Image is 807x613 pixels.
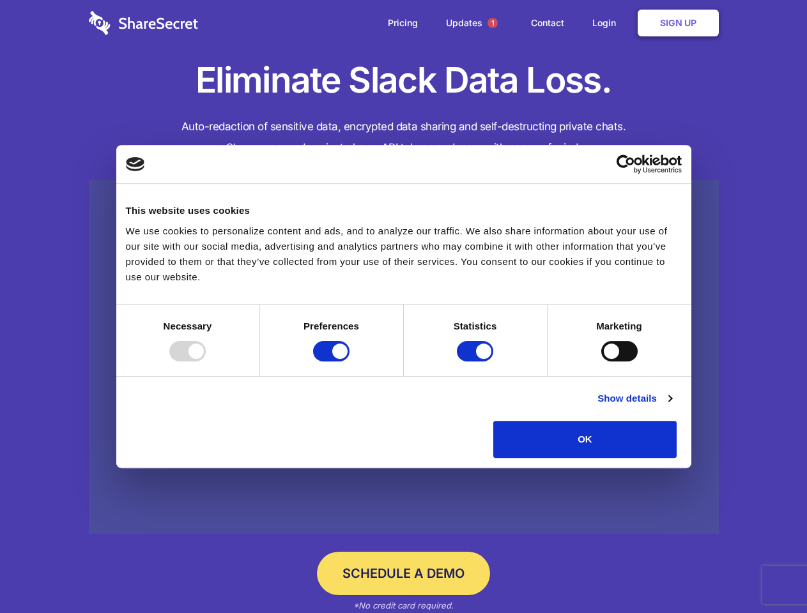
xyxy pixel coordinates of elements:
a: Wistia video thumbnail [89,180,719,534]
div: This website uses cookies [126,203,682,218]
a: Show details [597,391,672,406]
strong: Necessary [164,321,212,331]
h4: Auto-redaction of sensitive data, encrypted data sharing and self-destructing private chats. Shar... [89,116,719,158]
a: Usercentrics Cookiebot - opens in a new window [570,155,682,174]
h1: Eliminate Slack Data Loss. [89,57,719,103]
img: logo-wordmark-white-trans-d4663122ce5f474addd5e946df7df03e33cb6a1c49d2221995e7729f52c070b2.svg [89,11,198,35]
strong: Preferences [304,321,359,331]
strong: Marketing [596,321,642,331]
div: We use cookies to personalize content and ads, and to analyze our traffic. We also share informat... [126,223,682,285]
a: Schedule a Demo [317,552,490,595]
a: Login [580,3,635,43]
span: 1 [488,18,498,28]
button: OK [493,421,677,458]
a: Contact [518,3,577,43]
strong: Statistics [454,321,497,331]
a: Pricing [375,3,431,43]
em: *No credit card required. [353,600,454,610]
a: Sign Up [638,10,719,36]
img: logo [126,157,145,171]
